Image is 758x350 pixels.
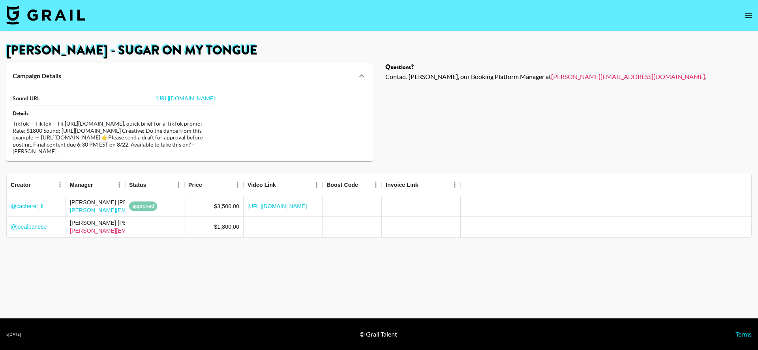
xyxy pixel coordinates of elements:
button: Sort [93,179,104,190]
div: [PERSON_NAME] [PERSON_NAME] [70,198,212,206]
a: @joealbanese [11,223,47,231]
img: Grail Talent [6,6,85,24]
button: Menu [113,179,125,191]
a: @cacherel_ll [11,202,43,210]
div: TikTok -- TikTok -- Hi [URL][DOMAIN_NAME], quick brief for a TikTok promo: Rate: $1800 Sound: [UR... [13,120,215,155]
button: Menu [449,179,461,191]
strong: Campaign Details [13,72,61,80]
a: [URL][DOMAIN_NAME] [248,202,307,210]
button: Sort [276,179,287,190]
div: [PERSON_NAME] [PERSON_NAME] [70,219,212,227]
button: open drawer [741,8,756,24]
strong: Sound URL [13,95,40,102]
button: Menu [311,179,323,191]
div: Boost Code [323,174,382,196]
div: $1,800.00 [214,223,239,231]
button: Sort [358,179,369,190]
div: Boost Code [326,174,358,196]
div: Price [188,174,202,196]
a: [PERSON_NAME][EMAIL_ADDRESS][DOMAIN_NAME] [70,207,212,213]
div: Invoice Link [382,174,461,196]
div: Video Link [244,174,323,196]
span: approved [129,203,157,210]
div: Campaign Details [6,63,373,88]
a: [URL][DOMAIN_NAME] [156,95,215,102]
button: Sort [31,179,42,190]
button: Menu [54,179,66,191]
div: Details [13,110,215,117]
a: [PERSON_NAME][EMAIL_ADDRESS][DOMAIN_NAME] [70,228,212,234]
div: Status [125,174,184,196]
div: Creator [11,174,31,196]
button: Menu [173,179,184,191]
button: Menu [232,179,244,191]
a: [PERSON_NAME][EMAIL_ADDRESS][DOMAIN_NAME] [551,73,705,80]
button: Sort [418,179,430,190]
button: Sort [146,179,158,190]
iframe: Drift Widget Chat Controller [719,310,749,341]
div: Price [184,174,244,196]
button: Sort [202,179,213,190]
div: © Grail Talent [360,330,397,338]
div: v [DATE] [6,332,21,337]
div: Manager [66,174,125,196]
div: Questions? [385,63,752,71]
div: Creator [7,174,66,196]
div: Contact [PERSON_NAME], our Booking Platform Manager at . [385,73,752,81]
div: Video Link [248,174,276,196]
div: Status [129,174,146,196]
div: $3,500.00 [214,202,239,210]
div: Manager [70,174,93,196]
h1: [PERSON_NAME] - Sugar on my tongue [6,44,752,57]
button: Menu [370,179,382,191]
div: Invoice Link [386,174,418,196]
